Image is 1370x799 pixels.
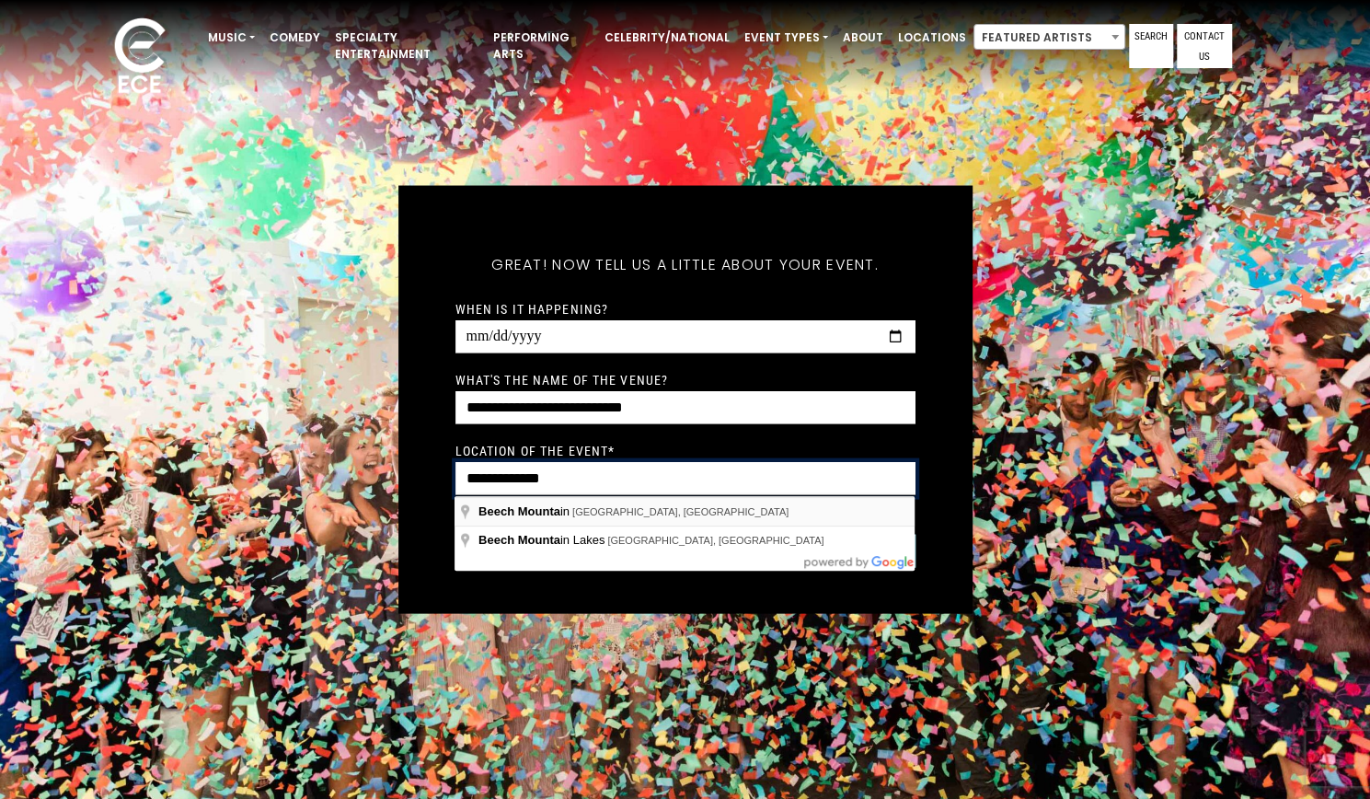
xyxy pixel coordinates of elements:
[737,22,835,53] a: Event Types
[1177,24,1232,68] a: Contact Us
[974,25,1124,51] span: Featured Artists
[455,443,616,459] label: Location of the event
[478,533,607,547] span: in Lakes
[607,535,823,546] span: [GEOGRAPHIC_DATA], [GEOGRAPHIC_DATA]
[455,232,915,298] h5: Great! Now tell us a little about your event.
[328,22,486,70] a: Specialty Entertainment
[891,22,973,53] a: Locations
[478,504,572,518] span: in
[262,22,328,53] a: Comedy
[94,13,186,102] img: ece_new_logo_whitev2-1.png
[597,22,737,53] a: Celebrity/National
[572,506,789,517] span: [GEOGRAPHIC_DATA], [GEOGRAPHIC_DATA]
[1129,24,1173,68] a: Search
[973,24,1125,50] span: Featured Artists
[486,22,597,70] a: Performing Arts
[201,22,262,53] a: Music
[455,301,609,318] label: When is it happening?
[478,504,560,518] span: Beech Mounta
[835,22,891,53] a: About
[455,372,668,388] label: What's the name of the venue?
[478,533,560,547] span: Beech Mounta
